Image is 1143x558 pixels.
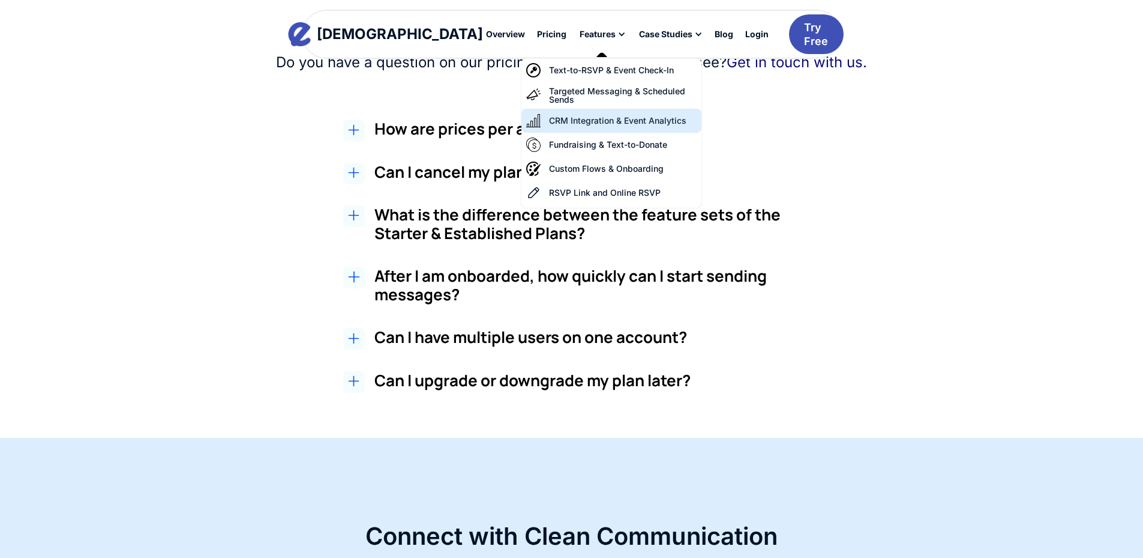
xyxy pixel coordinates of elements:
div: Text-to-RSVP & Event Check-In [549,66,674,74]
div: Try Free [804,20,828,49]
div: Overview [486,30,525,38]
div: Features [572,24,632,44]
a: Custom Flows & Onboarding [521,157,701,181]
a: home [299,22,472,46]
h3: Can I have multiple users on one account? [374,328,825,347]
h3: After I am onboarded, how quickly can I start sending messages? [374,267,825,304]
nav: Features [513,58,710,208]
div: Fundraising & Text-to-Donate [549,141,667,149]
a: Login [739,24,775,44]
div: Targeted Messaging & Scheduled Sends [549,87,697,104]
a: Pricing [531,24,572,44]
a: Try Free [789,14,844,55]
h2: Connect with Clean Communication [365,518,778,554]
a: RSVP Link and Online RSVP [521,181,701,205]
div: RSVP Link and Online RSVP [549,189,661,197]
h3: Can I upgrade or downgrade my plan later? [374,371,825,390]
h3: What is the difference between the feature sets of the Starter & Established Plans? [374,205,825,243]
div: Blog [715,30,733,38]
div: Custom Flows & Onboarding [549,165,664,173]
a: Blog [709,24,739,44]
a: Targeted Messaging & Scheduled Sends [521,82,701,109]
div: CRM Integration & Event Analytics [549,117,686,125]
div: Case Studies [639,30,692,38]
a: Fundraising & Text-to-Donate [521,133,701,157]
h3: Can I cancel my plan at any time? [374,163,825,181]
h2: How are prices per a message so cheap? [374,120,825,138]
div: Case Studies [632,24,709,44]
a: CRM Integration & Event Analytics [521,109,701,133]
div: Login [745,30,769,38]
a: Overview [480,24,531,44]
div: Features [580,30,616,38]
div: Pricing [537,30,566,38]
div: [DEMOGRAPHIC_DATA] [317,27,483,41]
a: Text-to-RSVP & Event Check-In [521,58,701,82]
